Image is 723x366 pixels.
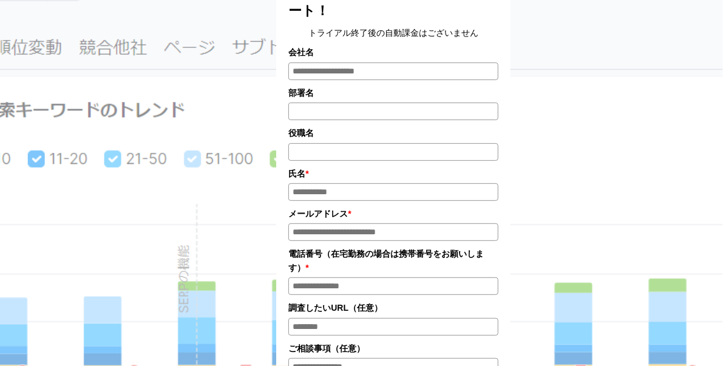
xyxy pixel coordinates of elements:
[288,86,498,100] label: 部署名
[288,342,498,355] label: ご相談事項（任意）
[288,26,498,39] center: トライアル終了後の自動課金はございません
[288,126,498,140] label: 役職名
[288,46,498,59] label: 会社名
[288,247,498,274] label: 電話番号（在宅勤務の場合は携帯番号をお願いします）
[288,207,498,220] label: メールアドレス
[288,301,498,314] label: 調査したいURL（任意）
[288,167,498,180] label: 氏名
